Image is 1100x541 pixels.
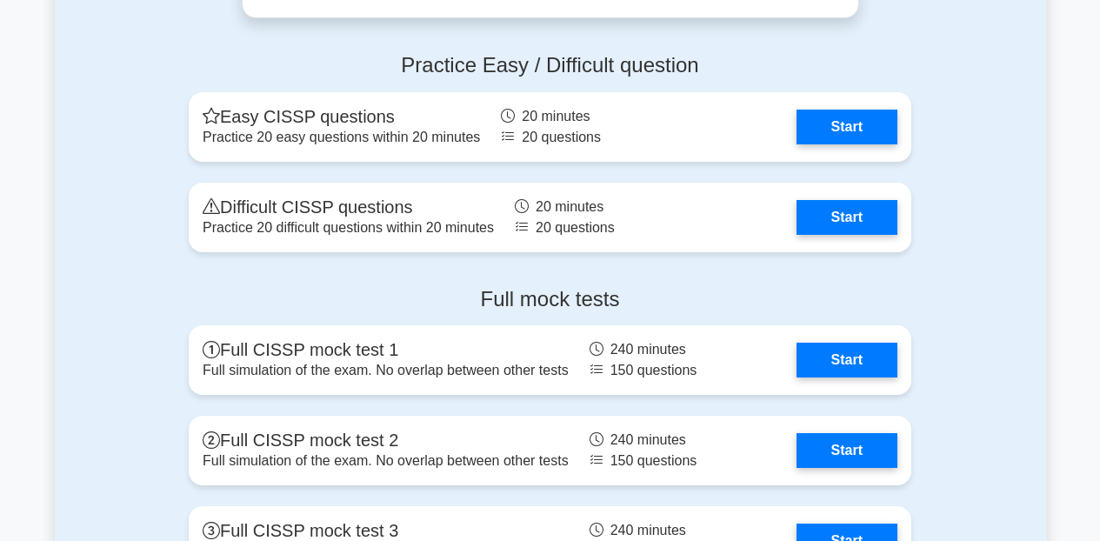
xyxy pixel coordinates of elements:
[797,433,897,468] a: Start
[797,343,897,377] a: Start
[797,110,897,144] a: Start
[189,53,911,78] h4: Practice Easy / Difficult question
[797,200,897,235] a: Start
[189,287,911,312] h4: Full mock tests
